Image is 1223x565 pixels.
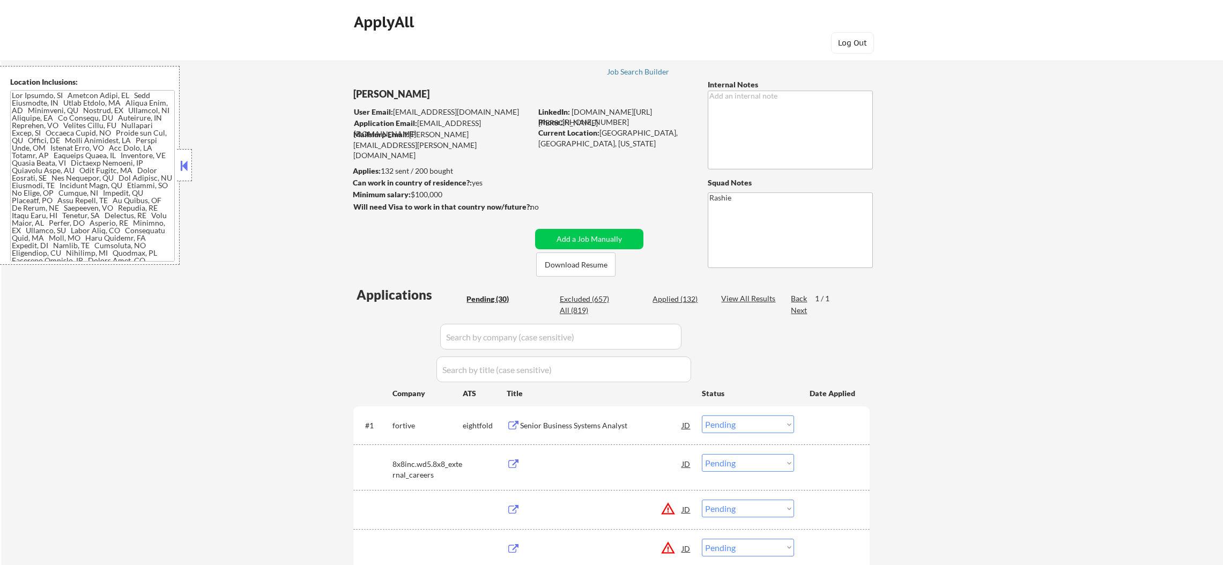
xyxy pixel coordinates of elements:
[791,293,808,304] div: Back
[681,415,692,435] div: JD
[661,501,676,516] button: warning_amber
[353,178,472,187] strong: Can work in country of residence?:
[353,129,531,161] div: [PERSON_NAME][EMAIL_ADDRESS][PERSON_NAME][DOMAIN_NAME]
[353,166,381,175] strong: Applies:
[681,454,692,473] div: JD
[815,293,840,304] div: 1 / 1
[507,388,692,399] div: Title
[607,68,670,78] a: Job Search Builder
[354,107,531,117] div: [EMAIL_ADDRESS][DOMAIN_NAME]
[463,420,507,431] div: eightfold
[538,117,562,127] strong: Phone:
[353,166,531,176] div: 132 sent / 200 bought
[354,13,417,31] div: ApplyAll
[708,79,873,90] div: Internal Notes
[538,107,652,127] a: [DOMAIN_NAME][URL][PERSON_NAME]
[353,130,409,139] strong: Mailslurp Email:
[353,190,411,199] strong: Minimum salary:
[392,459,463,480] div: 8x8inc.wd5.8x8_external_careers
[538,107,570,116] strong: LinkedIn:
[538,128,599,137] strong: Current Location:
[357,288,463,301] div: Applications
[392,388,463,399] div: Company
[466,294,520,304] div: Pending (30)
[538,128,690,148] div: [GEOGRAPHIC_DATA], [GEOGRAPHIC_DATA], [US_STATE]
[354,107,393,116] strong: User Email:
[810,388,857,399] div: Date Applied
[535,229,643,249] button: Add a Job Manually
[653,294,706,304] div: Applied (132)
[365,420,384,431] div: #1
[681,539,692,558] div: JD
[520,420,682,431] div: Senior Business Systems Analyst
[661,540,676,555] button: warning_amber
[607,68,670,76] div: Job Search Builder
[831,32,874,54] button: Log Out
[354,118,417,128] strong: Application Email:
[353,87,574,101] div: [PERSON_NAME]
[791,305,808,316] div: Next
[560,294,613,304] div: Excluded (657)
[538,117,690,128] div: [PHONE_NUMBER]
[702,383,794,403] div: Status
[530,202,561,212] div: no
[392,420,463,431] div: fortive
[560,305,613,316] div: All (819)
[353,177,528,188] div: yes
[463,388,507,399] div: ATS
[353,202,532,211] strong: Will need Visa to work in that country now/future?:
[436,356,691,382] input: Search by title (case sensitive)
[354,118,531,139] div: [EMAIL_ADDRESS][DOMAIN_NAME]
[353,189,531,200] div: $100,000
[681,500,692,519] div: JD
[440,324,681,350] input: Search by company (case sensitive)
[10,77,175,87] div: Location Inclusions:
[536,252,616,277] button: Download Resume
[708,177,873,188] div: Squad Notes
[721,293,779,304] div: View All Results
